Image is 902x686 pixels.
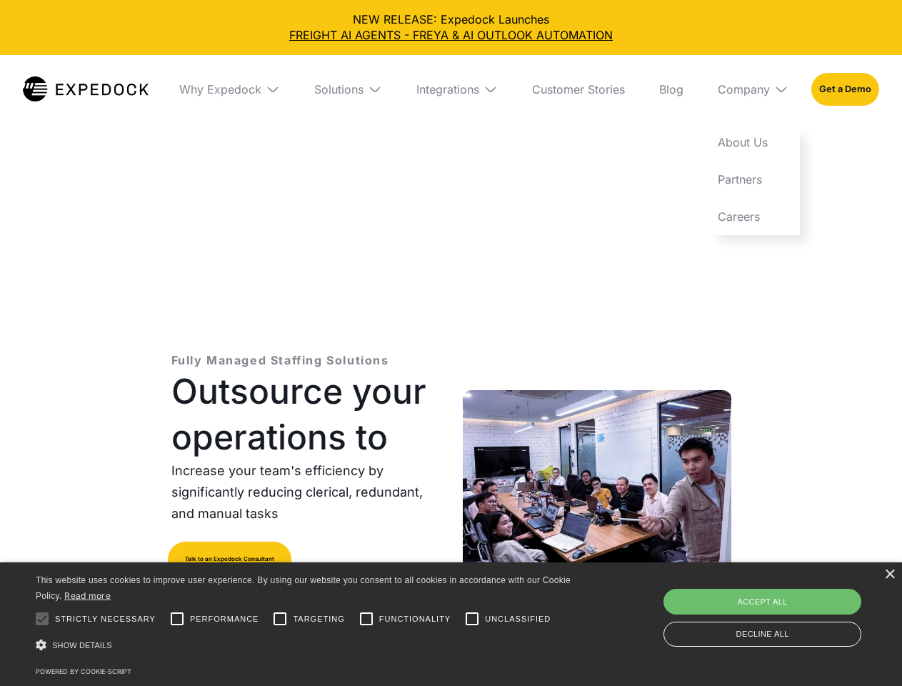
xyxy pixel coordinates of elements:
div: Show details [36,635,576,655]
a: Get a Demo [811,73,879,106]
div: NEW RELEASE: Expedock Launches [11,11,891,44]
div: Company [718,82,770,96]
a: Careers [706,198,800,235]
div: Integrations [405,55,509,124]
a: Partners [706,161,800,198]
span: Show details [52,641,112,650]
a: About Us [706,124,800,161]
nav: Company [706,124,800,235]
div: Why Expedock [179,82,261,96]
p: Increase your team's efficiency by significantly reducing clerical, redundant, and manual tasks [171,460,440,525]
a: Read more [64,590,111,601]
span: Functionality [379,613,451,625]
span: This website uses cookies to improve user experience. By using our website you consent to all coo... [36,575,571,602]
a: FREIGHT AI AGENTS - FREYA & AI OUTLOOK AUTOMATION [11,27,891,43]
a: Blog [648,55,695,124]
a: Powered by cookie-script [36,667,131,675]
span: Strictly necessary [55,613,156,625]
span: Performance [190,613,259,625]
p: Fully Managed Staffing Solutions [171,352,389,369]
iframe: Chat Widget [664,532,902,686]
a: Customer Stories [521,55,636,124]
div: Integrations [416,82,479,96]
div: Why Expedock [168,55,291,124]
div: Solutions [303,55,394,124]
h1: Outsource your operations to [171,369,440,460]
span: Targeting [293,613,344,625]
a: Talk to an Expedock Consultant [168,542,291,577]
span: Unclassified [485,613,551,625]
div: Company [706,55,800,124]
div: Solutions [314,82,364,96]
